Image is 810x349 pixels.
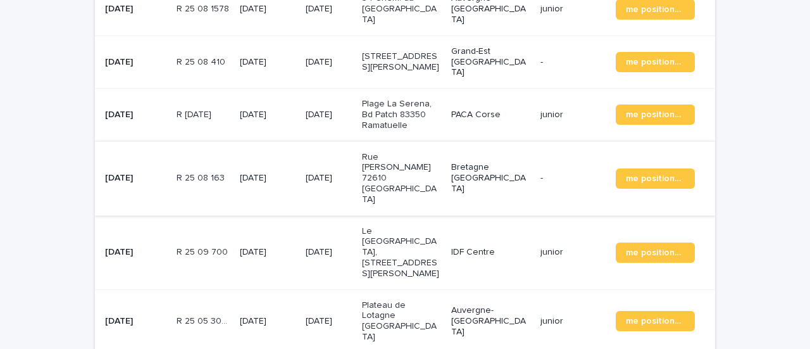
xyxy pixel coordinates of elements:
[105,316,166,327] p: [DATE]
[616,243,695,263] a: me positionner
[626,174,685,183] span: me positionner
[451,46,530,78] p: Grand-Est [GEOGRAPHIC_DATA]
[626,5,685,14] span: me positionner
[240,316,296,327] p: [DATE]
[306,110,352,120] p: [DATE]
[540,57,606,68] p: -
[626,317,685,326] span: me positionner
[240,173,296,184] p: [DATE]
[616,52,695,72] a: me positionner
[177,54,228,68] p: R 25 08 410
[306,173,352,184] p: [DATE]
[626,58,685,67] span: me positionner
[240,110,296,120] p: [DATE]
[626,248,685,257] span: me positionner
[362,99,441,130] p: Plage La Serena, Bd Patch 83350 Ramatuelle
[616,168,695,189] a: me positionner
[240,247,296,258] p: [DATE]
[95,215,715,289] tr: [DATE]R 25 09 700R 25 09 700 [DATE][DATE]Le [GEOGRAPHIC_DATA], [STREET_ADDRESS][PERSON_NAME]IDF C...
[451,110,530,120] p: PACA Corse
[95,89,715,141] tr: [DATE]R [DATE]R [DATE] [DATE][DATE]Plage La Serena, Bd Patch 83350 RamatuellePACA Corsejuniorme p...
[540,316,606,327] p: junior
[362,51,441,73] p: [STREET_ADDRESS][PERSON_NAME]
[105,110,166,120] p: [DATE]
[95,35,715,88] tr: [DATE]R 25 08 410R 25 08 410 [DATE][DATE][STREET_ADDRESS][PERSON_NAME]Grand-Est [GEOGRAPHIC_DATA]...
[451,162,530,194] p: Bretagne [GEOGRAPHIC_DATA]
[306,316,352,327] p: [DATE]
[616,311,695,331] a: me positionner
[306,57,352,68] p: [DATE]
[306,247,352,258] p: [DATE]
[240,57,296,68] p: [DATE]
[95,141,715,215] tr: [DATE]R 25 08 163R 25 08 163 [DATE][DATE]Rue [PERSON_NAME] 72610 [GEOGRAPHIC_DATA]Bretagne [GEOGR...
[105,247,166,258] p: [DATE]
[177,107,214,120] p: R [DATE]
[616,105,695,125] a: me positionner
[177,170,227,184] p: R 25 08 163
[306,4,352,15] p: [DATE]
[177,1,232,15] p: R 25 08 1578
[177,244,230,258] p: R 25 09 700
[105,57,166,68] p: [DATE]
[177,314,232,327] p: R 25 05 3098
[451,305,530,337] p: Auvergne-[GEOGRAPHIC_DATA]
[362,152,441,205] p: Rue [PERSON_NAME] 72610 [GEOGRAPHIC_DATA]
[540,110,606,120] p: junior
[362,300,441,343] p: Plateau de Lotagne [GEOGRAPHIC_DATA]
[362,226,441,279] p: Le [GEOGRAPHIC_DATA], [STREET_ADDRESS][PERSON_NAME]
[105,4,166,15] p: [DATE]
[626,110,685,119] span: me positionner
[540,4,606,15] p: junior
[540,173,606,184] p: -
[105,173,166,184] p: [DATE]
[240,4,296,15] p: [DATE]
[540,247,606,258] p: junior
[451,247,530,258] p: IDF Centre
